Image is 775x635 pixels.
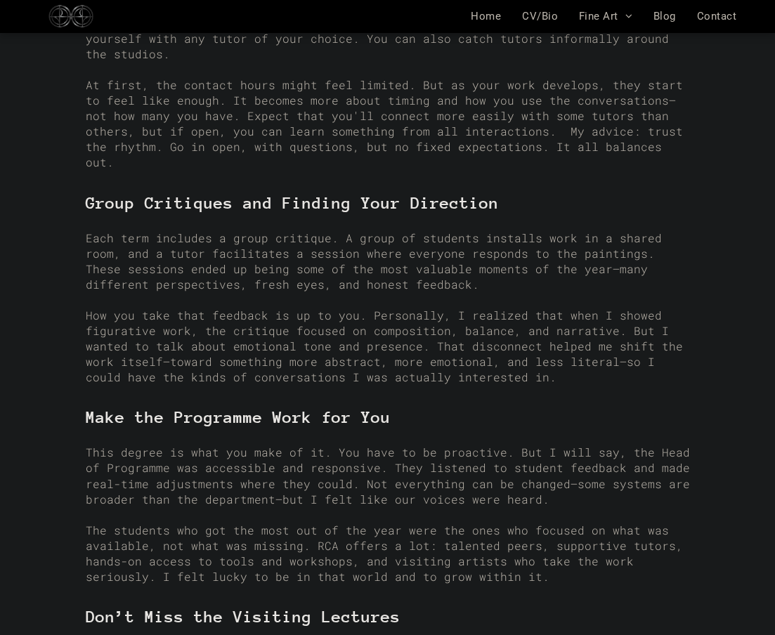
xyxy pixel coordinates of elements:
span: Group Critiques and Finding Your Direction [86,194,499,212]
a: Fine Art [568,10,643,22]
span: How you take that feedback is up to you. Personally, I realized that when I showed figurative wor... [86,308,683,384]
a: CV/Bio [512,10,568,22]
span: Don’t Miss the Visiting Lectures [86,608,400,626]
span: At first, the contact hours might feel limited. But as your work develops, they start to feel lik... [86,77,683,169]
a: Blog [643,10,686,22]
span: The students who got the most out of the year were the ones who focused on what was available, no... [86,523,683,584]
span: Make the Programme Work for You [86,408,391,426]
a: Home [460,10,512,22]
span: This degree is what you make of it. You have to be proactive. But I will say, the Head of Program... [86,445,690,506]
a: Contact [686,10,747,22]
span: Each term includes a group critique. A group of students installs work in a shared room, and a tu... [86,230,662,292]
